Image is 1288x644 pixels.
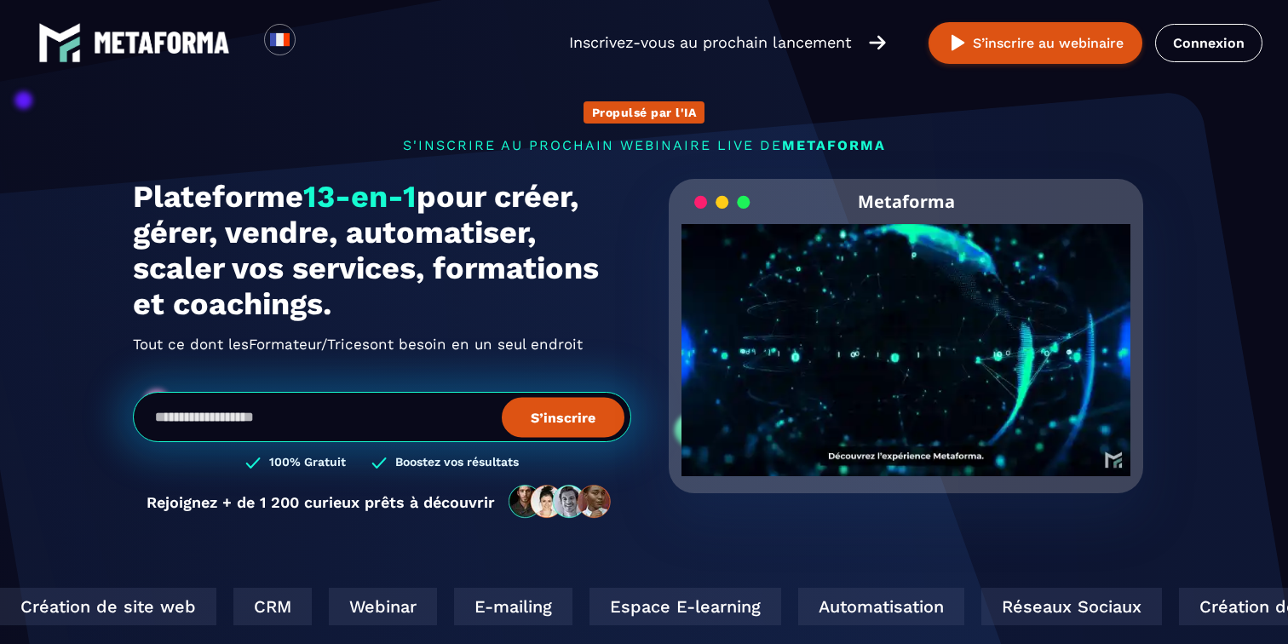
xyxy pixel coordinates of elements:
[249,331,370,358] span: Formateur/Trices
[269,29,290,50] img: fr
[502,397,624,437] button: S’inscrire
[222,588,301,625] div: CRM
[592,106,697,119] p: Propulsé par l'IA
[782,137,886,153] span: METAFORMA
[269,455,346,471] h3: 100% Gratuit
[503,484,618,520] img: community-people
[869,33,886,52] img: arrow-right
[318,588,426,625] div: Webinar
[578,588,770,625] div: Espace E-learning
[133,179,631,322] h1: Plateforme pour créer, gérer, vendre, automatiser, scaler vos services, formations et coachings.
[1155,24,1262,62] a: Connexion
[947,32,969,54] img: play
[133,331,631,358] h2: Tout ce dont les ont besoin en un seul endroit
[970,588,1151,625] div: Réseaux Sociaux
[443,588,561,625] div: E-mailing
[310,32,323,53] input: Search for option
[858,179,955,224] h2: Metaforma
[694,194,750,210] img: loading
[133,137,1155,153] p: s'inscrire au prochain webinaire live de
[94,32,230,54] img: logo
[371,455,387,471] img: checked
[245,455,261,471] img: checked
[395,455,519,471] h3: Boostez vos résultats
[296,24,337,61] div: Search for option
[569,31,852,55] p: Inscrivez-vous au prochain lancement
[303,179,417,215] span: 13-en-1
[681,224,1130,448] video: Your browser does not support the video tag.
[787,588,953,625] div: Automatisation
[147,493,495,511] p: Rejoignez + de 1 200 curieux prêts à découvrir
[38,21,81,64] img: logo
[929,22,1142,64] button: S’inscrire au webinaire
